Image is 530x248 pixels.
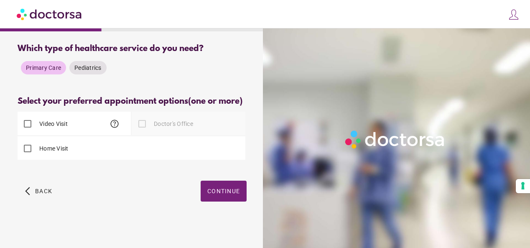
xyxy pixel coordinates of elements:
span: Primary Care [26,64,61,71]
label: Video Visit [38,120,68,128]
button: arrow_back_ios Back [22,181,56,202]
button: Your consent preferences for tracking technologies [516,179,530,193]
span: Pediatrics [74,64,102,71]
span: Back [35,188,52,194]
label: Home Visit [38,144,69,153]
span: help [110,119,120,129]
span: (one or more) [188,97,242,106]
img: Logo-Doctorsa-trans-White-partial-flat.png [342,128,448,151]
div: Select your preferred appointment options [18,97,247,106]
span: Continue [207,188,240,194]
label: Doctor's Office [152,120,193,128]
img: icons8-customer-100.png [508,9,520,20]
div: Which type of healthcare service do you need? [18,44,247,54]
img: Doctorsa.com [17,5,83,23]
button: Continue [201,181,247,202]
